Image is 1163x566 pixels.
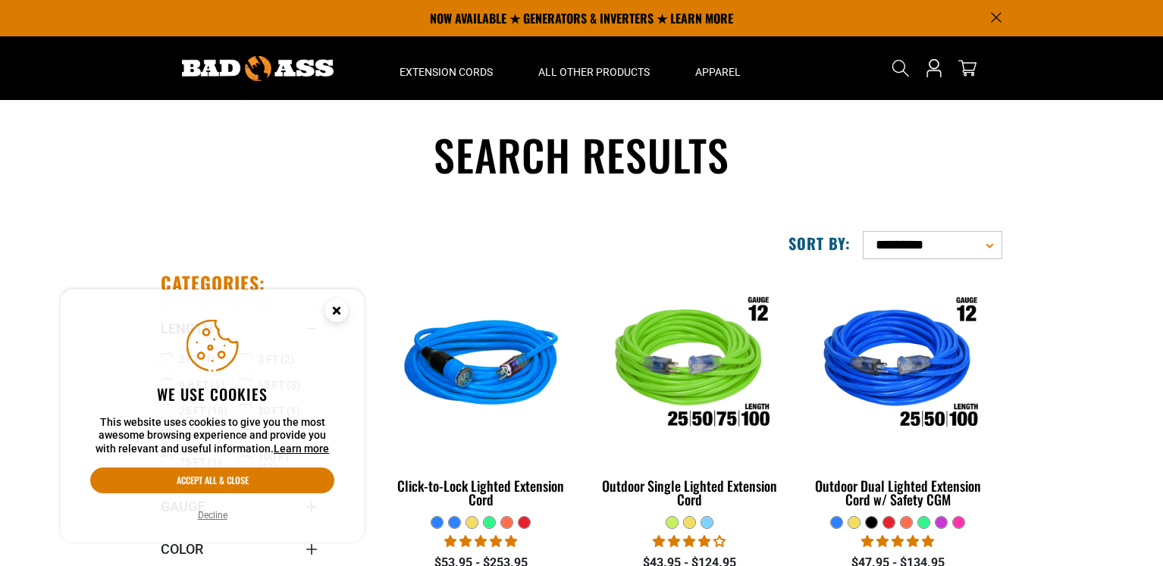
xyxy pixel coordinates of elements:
img: Outdoor Dual Lighted Extension Cord w/ Safety CGM [802,279,993,453]
img: Bad Ass Extension Cords [182,56,334,81]
summary: Extension Cords [377,36,516,100]
summary: Apparel [672,36,763,100]
button: Decline [193,508,232,523]
span: Extension Cords [400,65,493,79]
span: 4.00 stars [653,534,726,549]
summary: All Other Products [516,36,672,100]
img: Outdoor Single Lighted Extension Cord [594,279,785,453]
img: blue [386,279,577,453]
span: Apparel [695,65,741,79]
span: Color [161,540,203,558]
span: All Other Products [538,65,650,79]
summary: Search [889,56,913,80]
label: Sort by: [788,233,851,253]
button: Accept all & close [90,467,334,493]
h2: We use cookies [90,384,334,404]
a: Outdoor Single Lighted Extension Cord Outdoor Single Lighted Extension Cord [597,271,782,515]
aside: Cookie Consent [61,289,364,543]
h1: Search results [161,127,1002,183]
a: blue Click-to-Lock Lighted Extension Cord [388,271,574,515]
div: Outdoor Dual Lighted Extension Cord w/ Safety CGM [805,479,991,506]
a: Learn more [274,442,329,455]
a: Outdoor Dual Lighted Extension Cord w/ Safety CGM Outdoor Dual Lighted Extension Cord w/ Safety CGM [805,271,991,515]
h2: Categories: [161,271,265,295]
div: Outdoor Single Lighted Extension Cord [597,479,782,506]
div: Click-to-Lock Lighted Extension Cord [388,479,574,506]
p: This website uses cookies to give you the most awesome browsing experience and provide you with r... [90,416,334,456]
span: 4.81 stars [861,534,934,549]
span: 4.87 stars [444,534,517,549]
